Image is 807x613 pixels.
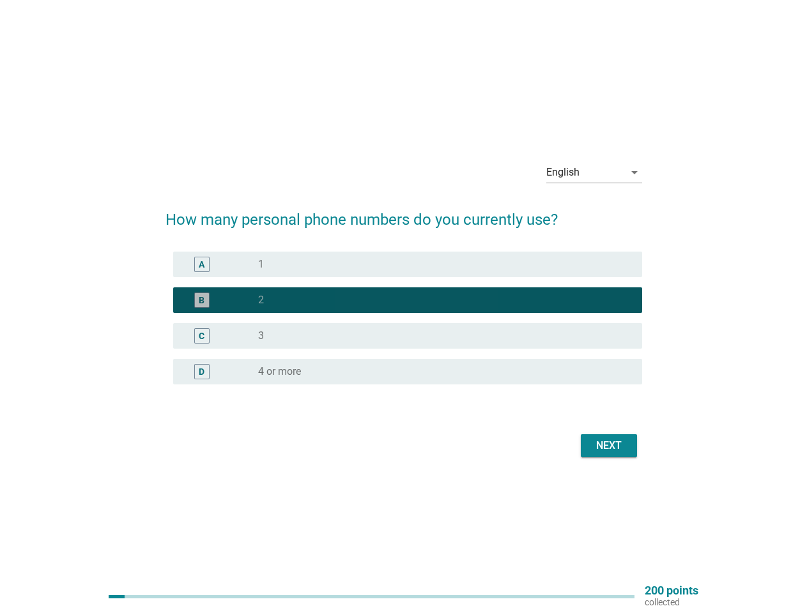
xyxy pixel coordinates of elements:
[627,165,642,180] i: arrow_drop_down
[546,167,580,178] div: English
[199,365,204,379] div: D
[199,329,204,343] div: C
[591,438,627,453] div: Next
[645,596,698,608] p: collected
[258,294,264,306] label: 2
[165,195,642,231] h2: How many personal phone numbers do you currently use?
[258,365,301,378] label: 4 or more
[645,585,698,596] p: 200 points
[581,434,637,457] button: Next
[258,258,264,271] label: 1
[199,258,204,271] div: A
[199,294,204,307] div: B
[258,329,264,342] label: 3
